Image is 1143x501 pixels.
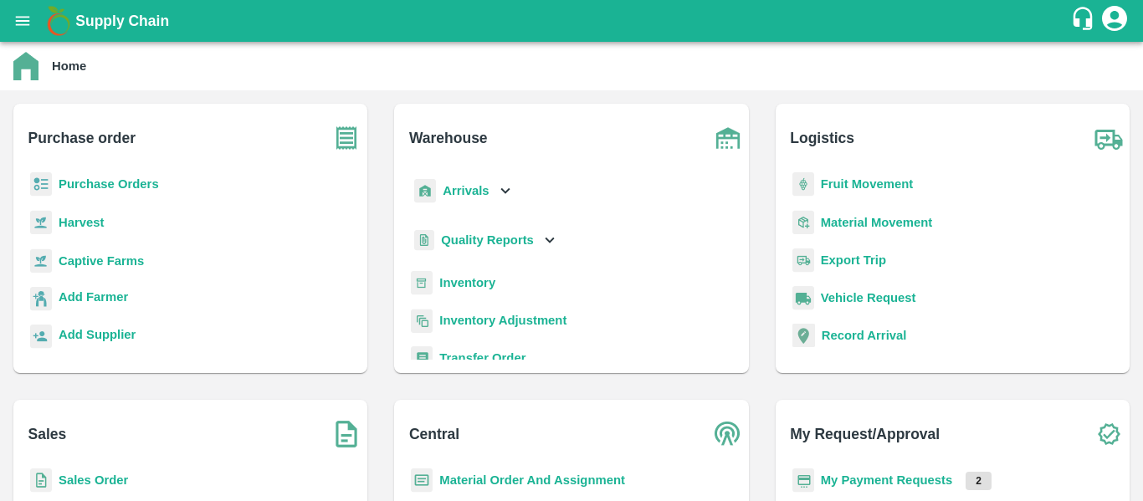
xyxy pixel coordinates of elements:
img: reciept [30,172,52,197]
b: Logistics [790,126,854,150]
img: purchase [325,117,367,159]
a: Fruit Movement [821,177,914,191]
img: harvest [30,210,52,235]
img: vehicle [792,286,814,310]
a: Material Movement [821,216,933,229]
img: recordArrival [792,324,815,347]
b: Home [52,59,86,73]
img: sales [30,468,52,493]
a: Sales Order [59,473,128,487]
img: farmer [30,287,52,311]
b: Quality Reports [441,233,534,247]
img: whArrival [414,179,436,203]
a: Captive Farms [59,254,144,268]
img: whInventory [411,271,433,295]
img: centralMaterial [411,468,433,493]
div: account of current user [1099,3,1130,38]
b: Warehouse [409,126,488,150]
b: Supply Chain [75,13,169,29]
a: Material Order And Assignment [439,473,625,487]
a: Add Supplier [59,325,136,348]
div: Quality Reports [411,223,559,258]
a: Supply Chain [75,9,1070,33]
img: truck [1088,117,1130,159]
a: Export Trip [821,253,886,267]
b: Central [409,422,459,446]
button: open drawer [3,2,42,40]
img: fruit [792,172,814,197]
img: delivery [792,248,814,273]
b: Purchase order [28,126,136,150]
img: warehouse [707,117,749,159]
img: harvest [30,248,52,274]
a: Inventory Adjustment [439,314,566,327]
img: supplier [30,325,52,349]
img: material [792,210,814,235]
a: Transfer Order [439,351,525,365]
img: check [1088,413,1130,455]
img: whTransfer [411,346,433,371]
img: payment [792,468,814,493]
a: Inventory [439,276,495,289]
b: Add Farmer [59,290,128,304]
b: My Request/Approval [790,422,940,446]
b: Arrivals [443,184,489,197]
div: Arrivals [411,172,515,210]
a: Record Arrival [822,329,907,342]
img: logo [42,4,75,38]
div: customer-support [1070,6,1099,36]
a: Vehicle Request [821,291,916,304]
img: central [707,413,749,455]
img: inventory [411,309,433,333]
img: qualityReport [414,230,434,251]
p: 2 [966,472,992,490]
img: soSales [325,413,367,455]
a: Harvest [59,216,104,229]
a: Purchase Orders [59,177,159,191]
img: home [13,52,38,80]
a: Add Farmer [59,288,128,310]
b: Sales [28,422,67,446]
a: My Payment Requests [821,473,953,487]
b: Add Supplier [59,328,136,341]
